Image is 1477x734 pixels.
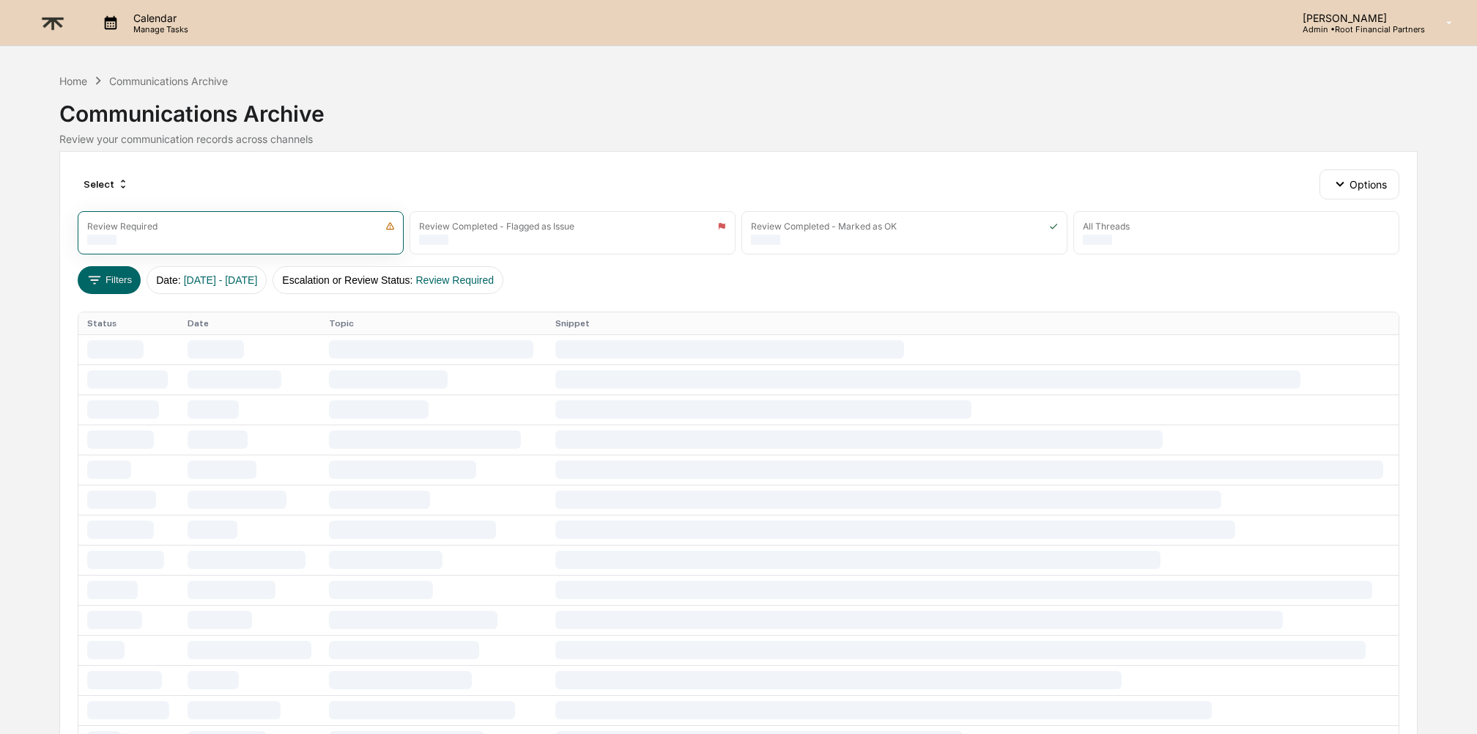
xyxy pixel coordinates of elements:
div: Select [78,172,135,196]
th: Date [179,312,321,334]
div: Review Completed - Flagged as Issue [419,221,574,232]
button: Date:[DATE] - [DATE] [147,266,267,294]
img: icon [385,221,395,231]
div: Review your communication records across channels [59,133,1418,145]
p: Manage Tasks [122,24,196,34]
button: Escalation or Review Status:Review Required [273,266,503,294]
th: Topic [320,312,546,334]
div: Communications Archive [59,89,1418,127]
button: Options [1319,169,1399,199]
div: Review Completed - Marked as OK [751,221,897,232]
div: All Threads [1083,221,1130,232]
span: Review Required [416,274,495,286]
p: Calendar [122,12,196,24]
div: Home [59,75,87,87]
div: Communications Archive [109,75,228,87]
th: Status [78,312,179,334]
p: Admin • Root Financial Partners [1291,24,1425,34]
p: [PERSON_NAME] [1291,12,1425,24]
button: Filters [78,266,141,294]
div: Review Required [87,221,158,232]
img: icon [717,221,726,231]
img: logo [35,5,70,41]
span: [DATE] - [DATE] [184,274,258,286]
th: Snippet [547,312,1399,334]
img: icon [1049,221,1058,231]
